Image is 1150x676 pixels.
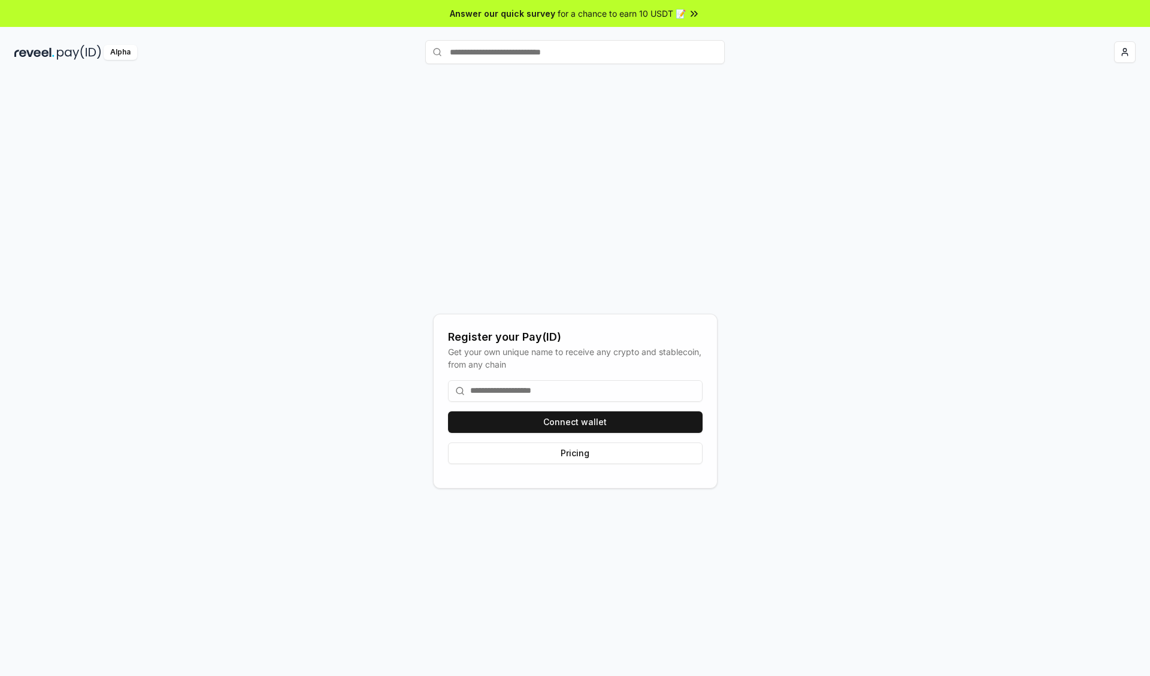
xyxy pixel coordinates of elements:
div: Alpha [104,45,137,60]
img: pay_id [57,45,101,60]
span: for a chance to earn 10 USDT 📝 [558,7,686,20]
button: Pricing [448,442,703,464]
img: reveel_dark [14,45,55,60]
span: Answer our quick survey [450,7,555,20]
button: Connect wallet [448,411,703,433]
div: Get your own unique name to receive any crypto and stablecoin, from any chain [448,345,703,371]
div: Register your Pay(ID) [448,329,703,345]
